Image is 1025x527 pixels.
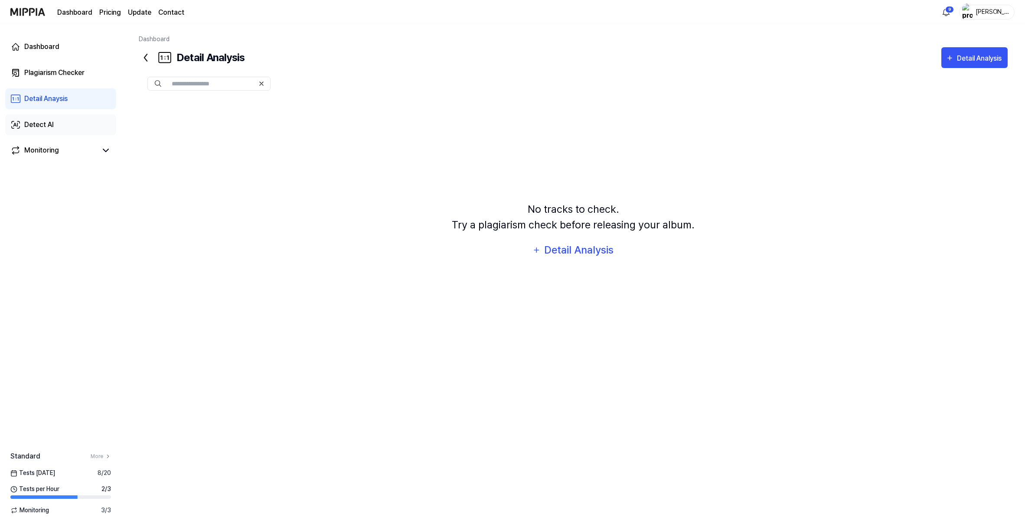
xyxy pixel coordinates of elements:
div: 9 [945,6,954,13]
div: Detect AI [24,120,54,130]
span: Tests per Hour [10,485,59,494]
button: Detail Analysis [527,240,620,260]
div: Detail Anaysis [24,94,68,104]
a: Dashboard [139,36,170,42]
img: profile [962,3,973,21]
span: 3 / 3 [101,506,111,515]
span: Standard [10,451,40,462]
a: Contact [158,7,184,18]
a: Dashboard [5,36,116,57]
a: Detect AI [5,114,116,135]
div: Plagiarism Checker [24,68,85,78]
span: Monitoring [10,506,49,515]
div: No tracks to check. Try a plagiarism check before releasing your album. [452,202,695,233]
div: Dashboard [24,42,59,52]
span: 8 / 20 [98,468,111,478]
span: 2 / 3 [101,485,111,494]
a: Update [128,7,151,18]
img: 알림 [941,7,951,17]
a: Monitoring [10,145,97,156]
div: Monitoring [24,145,59,156]
a: Detail Anaysis [5,88,116,109]
button: Detail Analysis [941,47,1008,68]
button: profile[PERSON_NAME] [959,5,1015,20]
span: Tests [DATE] [10,468,55,478]
div: Detail Analysis [544,242,614,258]
div: Detail Analysis [957,53,1004,64]
div: Detail Analysis [139,47,245,68]
a: Plagiarism Checker [5,62,116,83]
a: Dashboard [57,7,92,18]
button: 알림9 [939,5,953,19]
button: Pricing [99,7,121,18]
a: More [91,452,111,460]
img: Search [155,80,161,87]
div: [PERSON_NAME] [975,7,1009,16]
